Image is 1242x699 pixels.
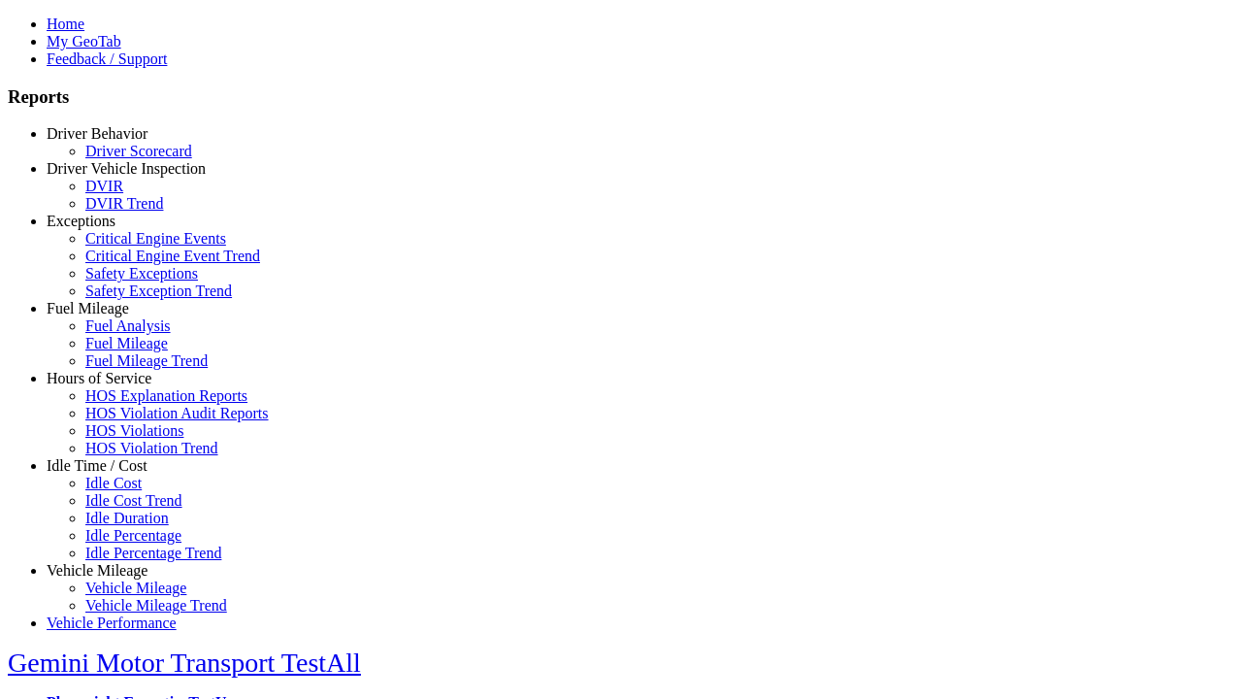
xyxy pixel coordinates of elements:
[47,50,167,67] a: Feedback / Support
[85,422,183,439] a: HOS Violations
[85,143,192,159] a: Driver Scorecard
[47,457,147,474] a: Idle Time / Cost
[85,405,269,421] a: HOS Violation Audit Reports
[85,335,168,351] a: Fuel Mileage
[47,370,151,386] a: Hours of Service
[85,475,142,491] a: Idle Cost
[85,265,198,282] a: Safety Exceptions
[85,492,182,509] a: Idle Cost Trend
[47,562,147,579] a: Vehicle Mileage
[8,648,361,678] a: Gemini Motor Transport TestAll
[8,86,1234,108] h3: Reports
[47,33,121,50] a: My GeoTab
[85,440,218,456] a: HOS Violation Trend
[85,527,181,544] a: Idle Percentage
[85,580,186,596] a: Vehicle Mileage
[47,160,206,177] a: Driver Vehicle Inspection
[85,352,208,369] a: Fuel Mileage Trend
[85,317,171,334] a: Fuel Analysis
[47,213,115,229] a: Exceptions
[85,283,232,299] a: Safety Exception Trend
[47,615,177,631] a: Vehicle Performance
[47,125,147,142] a: Driver Behavior
[47,16,84,32] a: Home
[85,597,227,614] a: Vehicle Mileage Trend
[85,510,169,526] a: Idle Duration
[85,178,123,194] a: DVIR
[85,387,247,404] a: HOS Explanation Reports
[85,195,163,212] a: DVIR Trend
[85,230,226,247] a: Critical Engine Events
[47,300,129,316] a: Fuel Mileage
[85,248,260,264] a: Critical Engine Event Trend
[85,545,221,561] a: Idle Percentage Trend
